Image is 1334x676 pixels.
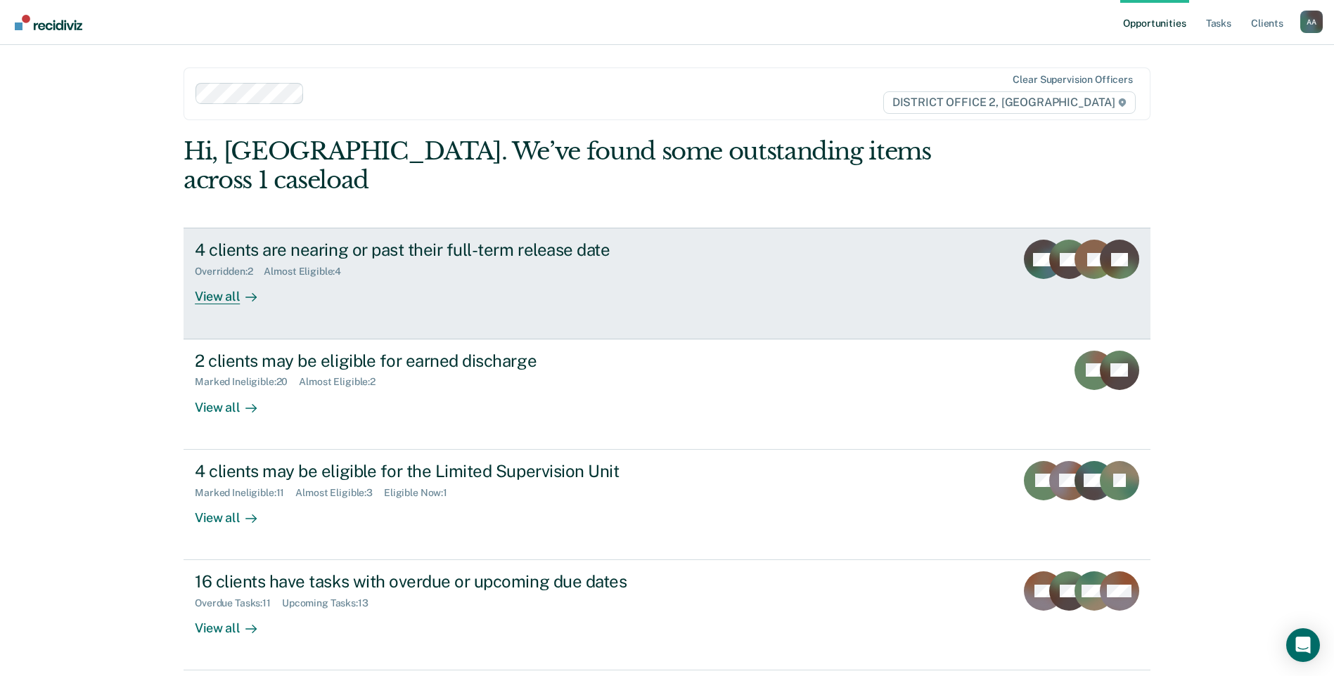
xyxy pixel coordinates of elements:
[195,487,295,499] div: Marked Ineligible : 11
[195,266,264,278] div: Overridden : 2
[1013,74,1132,86] div: Clear supervision officers
[195,351,688,371] div: 2 clients may be eligible for earned discharge
[264,266,352,278] div: Almost Eligible : 4
[1300,11,1323,33] button: Profile dropdown button
[883,91,1136,114] span: DISTRICT OFFICE 2, [GEOGRAPHIC_DATA]
[184,450,1150,560] a: 4 clients may be eligible for the Limited Supervision UnitMarked Ineligible:11Almost Eligible:3El...
[184,339,1150,450] a: 2 clients may be eligible for earned dischargeMarked Ineligible:20Almost Eligible:2View all
[184,137,957,195] div: Hi, [GEOGRAPHIC_DATA]. We’ve found some outstanding items across 1 caseload
[184,560,1150,670] a: 16 clients have tasks with overdue or upcoming due datesOverdue Tasks:11Upcoming Tasks:13View all
[195,461,688,481] div: 4 clients may be eligible for the Limited Supervision Unit
[195,571,688,592] div: 16 clients have tasks with overdue or upcoming due dates
[195,609,274,637] div: View all
[295,487,384,499] div: Almost Eligible : 3
[195,498,274,526] div: View all
[15,15,82,30] img: Recidiviz
[195,240,688,260] div: 4 clients are nearing or past their full-term release date
[195,388,274,415] div: View all
[195,597,282,609] div: Overdue Tasks : 11
[282,597,380,609] div: Upcoming Tasks : 13
[299,376,387,388] div: Almost Eligible : 2
[384,487,458,499] div: Eligible Now : 1
[1300,11,1323,33] div: A A
[184,228,1150,339] a: 4 clients are nearing or past their full-term release dateOverridden:2Almost Eligible:4View all
[1286,628,1320,662] div: Open Intercom Messenger
[195,376,299,388] div: Marked Ineligible : 20
[195,278,274,305] div: View all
